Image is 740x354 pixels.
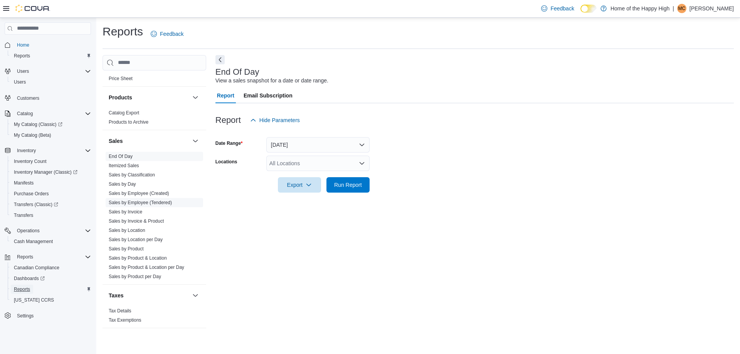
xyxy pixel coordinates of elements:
button: Products [191,93,200,102]
a: Sales by Day [109,181,136,187]
a: Sales by Invoice & Product [109,218,164,224]
a: Reports [11,285,33,294]
span: Email Subscription [244,88,293,103]
button: Manifests [8,178,94,188]
button: Users [8,77,94,87]
button: Inventory Count [8,156,94,167]
span: Sales by Location per Day [109,237,163,243]
span: Reports [14,286,30,292]
span: Transfers (Classic) [11,200,91,209]
a: Tax Exemptions [109,317,141,323]
button: Products [109,94,189,101]
span: Feedback [160,30,183,38]
a: Tax Details [109,308,131,314]
a: My Catalog (Classic) [11,120,66,129]
a: Cash Management [11,237,56,246]
div: Matthew Cracknell [677,4,686,13]
p: [PERSON_NAME] [690,4,734,13]
span: Customers [17,95,39,101]
span: Home [17,42,29,48]
button: Operations [2,225,94,236]
a: Sales by Location per Day [109,237,163,242]
span: Inventory [14,146,91,155]
button: [DATE] [266,137,370,153]
span: Cash Management [14,238,53,245]
a: Manifests [11,178,37,188]
span: Transfers [11,211,91,220]
span: Hide Parameters [259,116,300,124]
button: Reports [8,284,94,295]
span: My Catalog (Classic) [11,120,91,129]
a: Transfers (Classic) [11,200,61,209]
a: Feedback [538,1,577,16]
button: Canadian Compliance [8,262,94,273]
span: Export [283,177,316,193]
button: Reports [2,252,94,262]
span: Inventory Count [11,157,91,166]
span: Reports [11,285,91,294]
a: Sales by Product per Day [109,274,161,279]
span: Tax Exemptions [109,317,141,323]
a: [US_STATE] CCRS [11,295,57,305]
button: Inventory [14,146,39,155]
a: Dashboards [8,273,94,284]
h3: Sales [109,137,123,145]
span: Users [14,79,26,85]
span: Catalog [14,109,91,118]
span: Home [14,40,91,50]
a: Transfers [11,211,36,220]
a: Sales by Location [109,228,145,233]
span: Users [17,68,29,74]
h3: End Of Day [215,67,259,77]
span: Transfers (Classic) [14,201,58,208]
span: Sales by Invoice & Product [109,218,164,224]
span: Reports [14,252,91,262]
img: Cova [15,5,50,12]
a: Inventory Manager (Classic) [11,168,81,177]
span: Manifests [14,180,34,186]
span: Sales by Day [109,181,136,187]
a: Feedback [148,26,187,42]
span: Inventory Manager (Classic) [11,168,91,177]
span: Sales by Product & Location per Day [109,264,184,270]
span: Feedback [550,5,574,12]
label: Date Range [215,140,243,146]
span: Reports [11,51,91,60]
span: Run Report [334,181,362,189]
div: View a sales snapshot for a date or date range. [215,77,328,85]
button: Taxes [191,291,200,300]
span: Sales by Classification [109,172,155,178]
span: Reports [17,254,33,260]
span: Manifests [11,178,91,188]
button: Run Report [326,177,370,193]
span: Operations [17,228,40,234]
input: Dark Mode [580,5,597,13]
span: Sales by Product per Day [109,273,161,280]
button: Next [215,55,225,64]
button: Inventory [2,145,94,156]
span: Purchase Orders [11,189,91,198]
a: My Catalog (Classic) [8,119,94,130]
div: Taxes [103,306,206,328]
span: Sales by Product [109,246,144,252]
span: Operations [14,226,91,235]
span: Cash Management [11,237,91,246]
a: Sales by Invoice [109,209,142,215]
button: Home [2,39,94,50]
p: | [673,4,674,13]
span: [US_STATE] CCRS [14,297,54,303]
a: Sales by Employee (Created) [109,191,169,196]
button: Catalog [2,108,94,119]
span: Dashboards [14,275,45,282]
h3: Report [215,116,241,125]
span: Users [11,77,91,87]
nav: Complex example [5,36,91,341]
button: Cash Management [8,236,94,247]
a: Products to Archive [109,119,148,125]
button: Catalog [14,109,36,118]
span: Sales by Product & Location [109,255,167,261]
a: Canadian Compliance [11,263,62,272]
span: MC [678,4,686,13]
span: My Catalog (Classic) [14,121,62,128]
